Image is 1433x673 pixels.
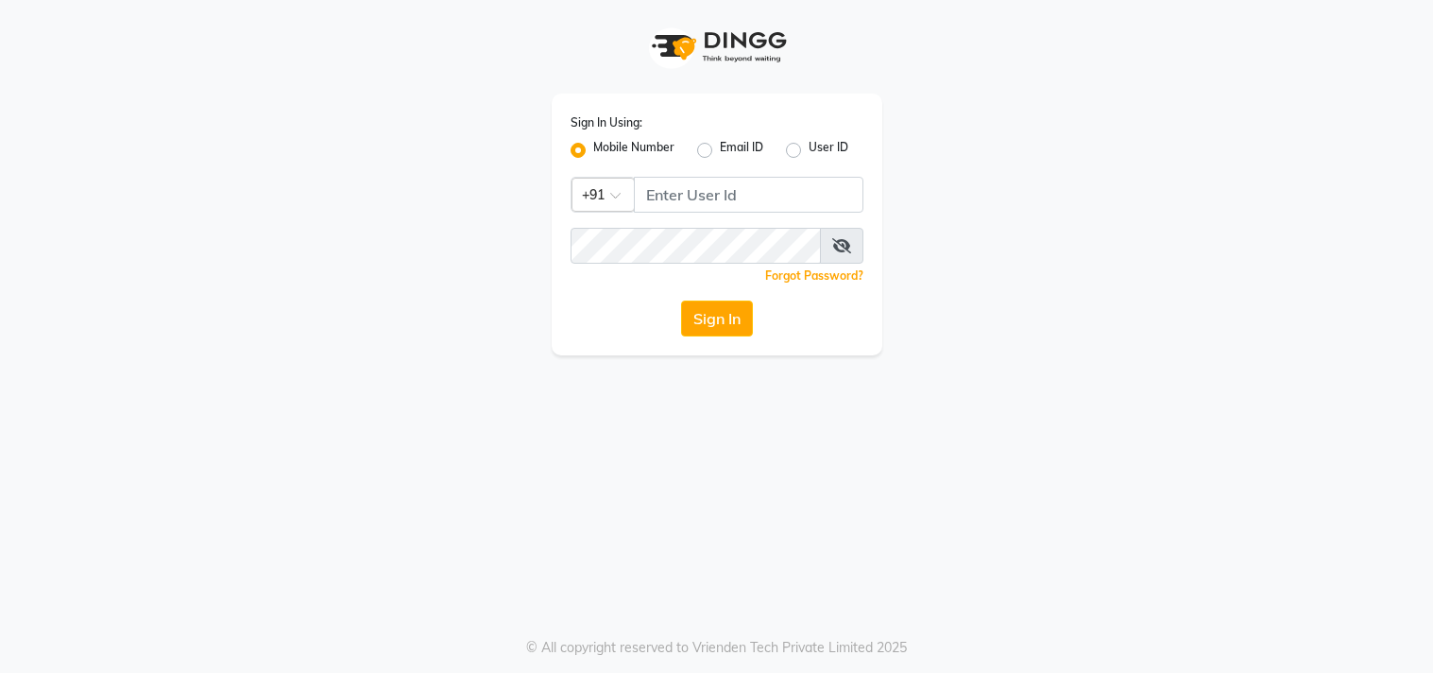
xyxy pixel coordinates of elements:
[571,228,821,264] input: Username
[634,177,863,213] input: Username
[641,19,793,75] img: logo1.svg
[809,139,848,162] label: User ID
[593,139,674,162] label: Mobile Number
[681,301,753,336] button: Sign In
[765,268,863,283] a: Forgot Password?
[571,114,642,131] label: Sign In Using:
[720,139,763,162] label: Email ID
